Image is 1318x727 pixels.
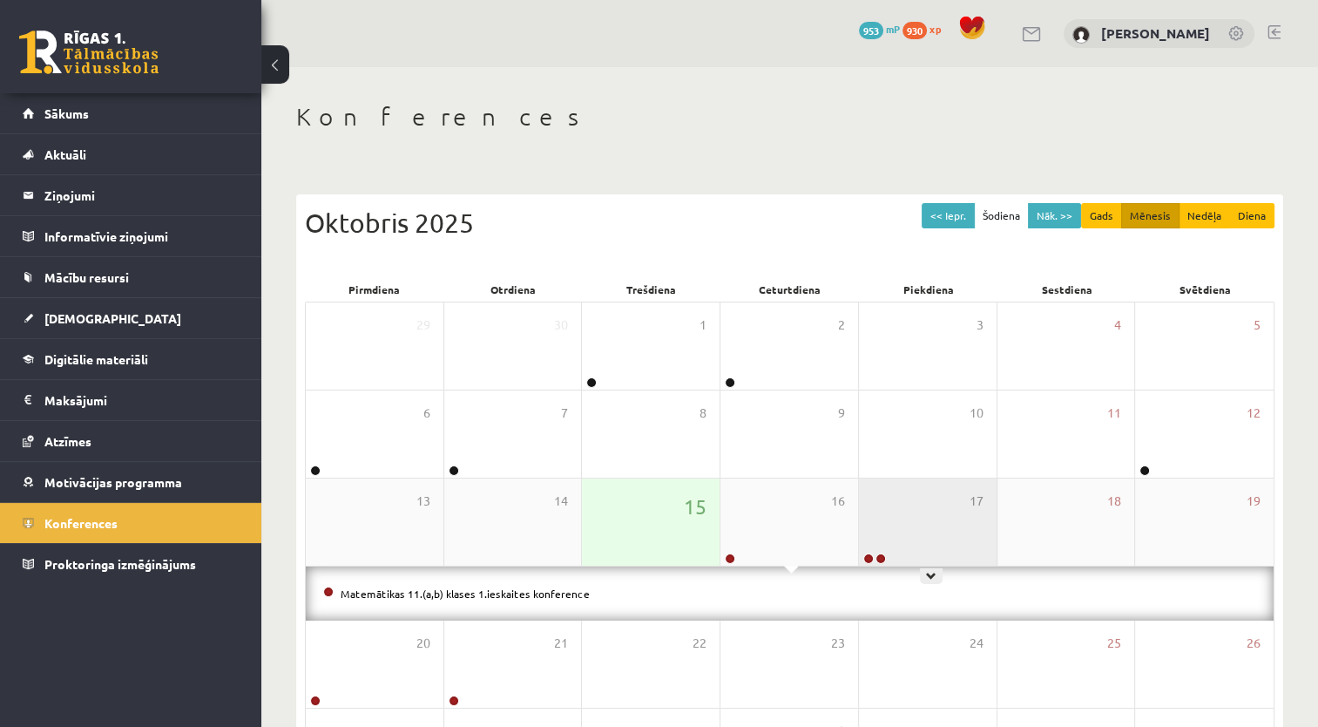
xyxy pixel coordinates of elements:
span: 9 [838,404,845,423]
span: 13 [416,492,430,511]
span: Digitālie materiāli [44,351,148,367]
legend: Ziņojumi [44,175,240,215]
span: 2 [838,316,845,335]
span: 930 [902,22,927,39]
legend: Maksājumi [44,380,240,420]
div: Ceturtdiena [720,277,859,302]
img: Laura Kokorēviča [1072,26,1090,44]
span: 16 [831,492,845,511]
span: 24 [970,634,983,653]
a: 930 xp [902,22,950,36]
button: Mēnesis [1121,203,1179,228]
button: Šodiena [974,203,1029,228]
div: Svētdiena [1136,277,1274,302]
span: 1 [700,316,706,335]
button: Nedēļa [1179,203,1230,228]
a: Proktoringa izmēģinājums [23,544,240,584]
a: Mācību resursi [23,257,240,297]
div: Otrdiena [443,277,582,302]
div: Pirmdiena [305,277,443,302]
a: Motivācijas programma [23,462,240,502]
span: 3 [977,316,983,335]
span: 6 [423,404,430,423]
span: mP [886,22,900,36]
span: 7 [561,404,568,423]
button: Gads [1081,203,1122,228]
span: Sākums [44,105,89,121]
span: 30 [554,316,568,335]
a: [DEMOGRAPHIC_DATA] [23,298,240,338]
span: 20 [416,634,430,653]
span: 25 [1107,634,1121,653]
legend: Informatīvie ziņojumi [44,216,240,256]
span: 15 [684,492,706,521]
a: 953 mP [859,22,900,36]
a: Maksājumi [23,380,240,420]
span: Atzīmes [44,433,91,449]
span: 18 [1107,492,1121,511]
span: Motivācijas programma [44,474,182,490]
a: Digitālie materiāli [23,339,240,379]
span: 14 [554,492,568,511]
span: 26 [1247,634,1261,653]
span: 19 [1247,492,1261,511]
span: 23 [831,634,845,653]
span: 22 [693,634,706,653]
a: Rīgas 1. Tālmācības vidusskola [19,31,159,74]
a: Konferences [23,503,240,543]
span: 10 [970,404,983,423]
a: Ziņojumi [23,175,240,215]
div: Oktobris 2025 [305,203,1274,242]
span: 11 [1107,404,1121,423]
span: 29 [416,316,430,335]
span: 12 [1247,404,1261,423]
span: 4 [1114,316,1121,335]
div: Trešdiena [582,277,720,302]
a: Sākums [23,93,240,133]
span: 5 [1254,316,1261,335]
span: Aktuāli [44,146,86,162]
div: Piekdiena [859,277,997,302]
a: Aktuāli [23,134,240,174]
span: 953 [859,22,883,39]
span: [DEMOGRAPHIC_DATA] [44,310,181,326]
span: xp [929,22,941,36]
a: [PERSON_NAME] [1101,24,1210,42]
span: 8 [700,404,706,423]
span: 17 [970,492,983,511]
a: Atzīmes [23,421,240,461]
a: Informatīvie ziņojumi [23,216,240,256]
button: Diena [1229,203,1274,228]
span: 21 [554,634,568,653]
button: Nāk. >> [1028,203,1081,228]
div: Sestdiena [997,277,1136,302]
button: << Iepr. [922,203,975,228]
h1: Konferences [296,102,1283,132]
a: Matemātikas 11.(a,b) klases 1.ieskaites konference [341,587,590,601]
span: Konferences [44,515,118,531]
span: Proktoringa izmēģinājums [44,556,196,572]
span: Mācību resursi [44,269,129,285]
